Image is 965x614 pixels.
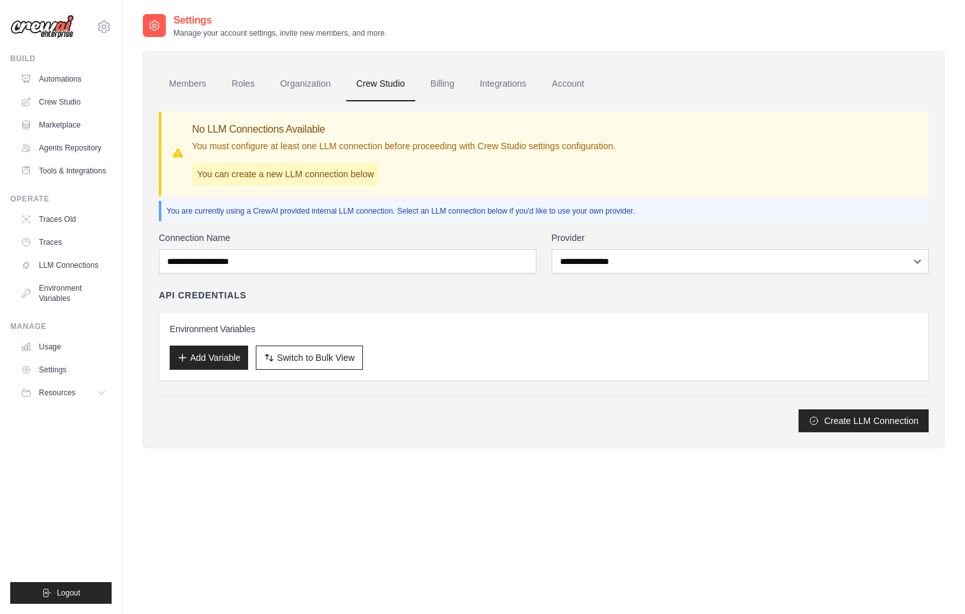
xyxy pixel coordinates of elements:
[420,67,464,101] a: Billing
[15,161,112,181] a: Tools & Integrations
[15,209,112,230] a: Traces Old
[15,138,112,158] a: Agents Repository
[10,54,112,64] div: Build
[159,231,536,244] label: Connection Name
[170,346,248,370] button: Add Variable
[173,13,387,28] h2: Settings
[192,163,379,186] p: You can create a new LLM connection below
[15,232,112,252] a: Traces
[469,67,536,101] a: Integrations
[277,351,355,364] span: Switch to Bulk View
[901,553,965,614] iframe: Chat Widget
[552,231,929,244] label: Provider
[10,582,112,604] button: Logout
[270,67,341,101] a: Organization
[15,92,112,112] a: Crew Studio
[10,15,74,39] img: Logo
[15,69,112,89] a: Automations
[192,122,615,137] h3: No LLM Connections Available
[15,360,112,380] a: Settings
[15,337,112,357] a: Usage
[10,194,112,204] div: Operate
[166,206,924,216] p: You are currently using a CrewAI provided internal LLM connection. Select an LLM connection below...
[159,67,216,101] a: Members
[15,115,112,135] a: Marketplace
[192,140,615,152] p: You must configure at least one LLM connection before proceeding with Crew Studio settings config...
[15,255,112,275] a: LLM Connections
[39,388,75,398] span: Resources
[346,67,415,101] a: Crew Studio
[57,588,80,598] span: Logout
[256,346,363,370] button: Switch to Bulk View
[221,67,265,101] a: Roles
[15,278,112,309] a: Environment Variables
[541,67,594,101] a: Account
[799,409,929,432] button: Create LLM Connection
[10,321,112,332] div: Manage
[15,383,112,403] button: Resources
[170,323,918,335] h3: Environment Variables
[173,28,387,38] p: Manage your account settings, invite new members, and more.
[159,289,246,302] h4: API Credentials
